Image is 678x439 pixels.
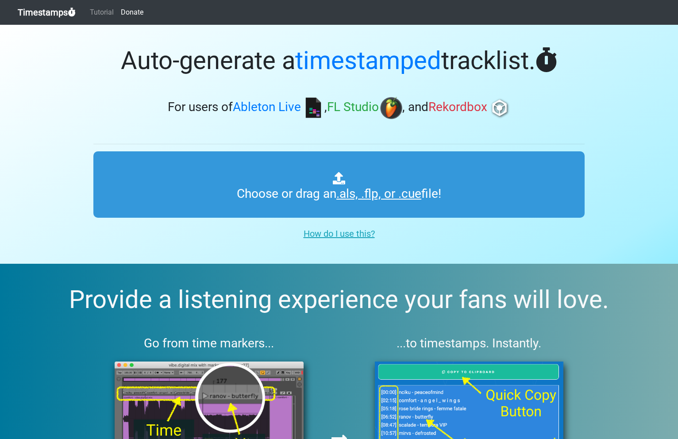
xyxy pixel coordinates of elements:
img: fl.png [380,97,402,119]
h2: Provide a listening experience your fans will love. [21,285,657,315]
a: Tutorial [86,4,117,21]
h3: ...to timestamps. Instantly. [354,336,585,351]
span: Rekordbox [428,100,487,115]
img: rb.png [489,97,511,119]
span: FL Studio [327,100,379,115]
h3: For users of , , and [93,97,585,119]
span: Ableton Live [233,100,301,115]
span: timestamped [295,46,441,75]
u: How do I use this? [304,228,375,239]
h1: Auto-generate a tracklist. [93,46,585,76]
a: Donate [117,4,147,21]
h3: Go from time markers... [93,336,325,351]
a: Timestamps [18,4,76,21]
img: ableton.png [302,97,324,119]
